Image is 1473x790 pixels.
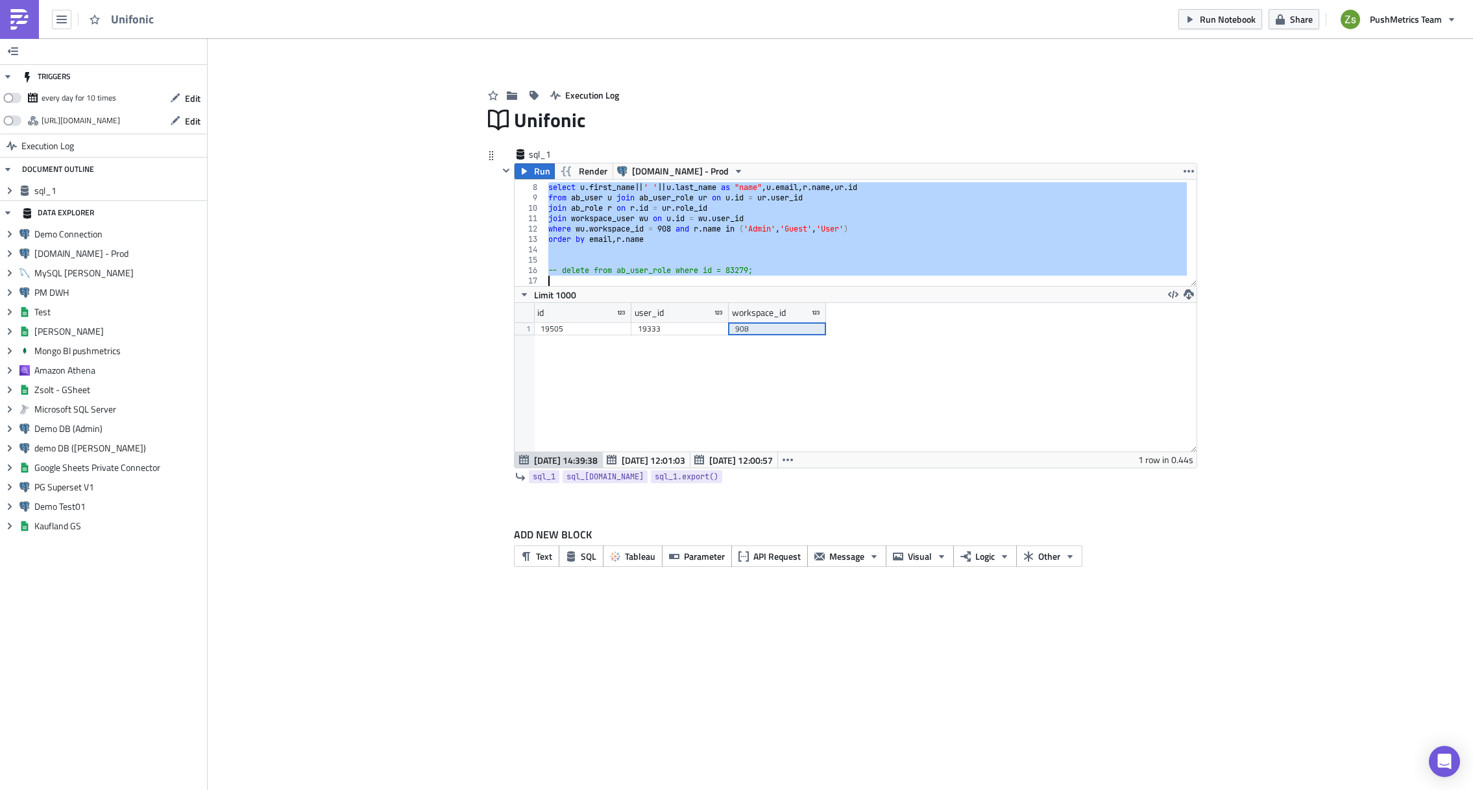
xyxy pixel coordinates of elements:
span: SQL [581,549,596,563]
span: Run [534,163,550,179]
button: API Request [731,545,808,567]
div: https://pushmetrics.io/api/v1/report/ZdLn17Nr5V/webhook?token=cb5e5eb7795345a68f82eca806848cd1 [42,111,120,130]
button: [DOMAIN_NAME] - Prod [613,163,748,179]
span: Edit [185,114,201,128]
span: [DATE] 12:01:03 [622,453,685,467]
span: Parameter [684,549,725,563]
label: ADD NEW BLOCK [514,527,1197,542]
div: every day for 10 times [42,88,116,108]
a: sql_1 [529,470,559,483]
span: Unifonic [514,108,587,132]
span: sql_1 [34,185,204,197]
a: sql_[DOMAIN_NAME] [563,470,648,483]
span: Execution Log [21,134,74,158]
button: Other [1016,545,1082,567]
span: [DATE] 12:00:57 [709,453,773,467]
span: [PERSON_NAME] [34,326,204,337]
button: Render [554,163,613,179]
div: user_id [635,303,664,322]
span: Execution Log [565,88,619,102]
button: Hide content [498,163,514,178]
button: Edit [164,111,207,131]
span: Google Sheets Private Connector [34,462,204,473]
span: Text [536,549,552,563]
div: id [537,303,544,322]
span: API Request [753,549,801,563]
span: sql_[DOMAIN_NAME] [566,470,644,483]
span: Microsoft SQL Server [34,403,204,415]
button: Text [514,545,559,567]
img: Avatar [1339,8,1361,30]
span: sql_1 [529,148,581,161]
span: Run Notebook [1200,12,1256,26]
button: Parameter [662,545,732,567]
img: PushMetrics [9,9,30,30]
button: Logic [953,545,1017,567]
button: SQL [559,545,603,567]
div: Open Intercom Messenger [1429,746,1460,777]
button: PushMetrics Team [1333,5,1463,34]
div: 19505 [541,322,625,335]
div: 17 [515,276,546,286]
div: workspace_id [732,303,786,322]
span: PushMetrics Team [1370,12,1442,26]
span: Edit [185,91,201,105]
span: Render [579,163,607,179]
div: 16 [515,265,546,276]
span: MySQL [PERSON_NAME] [34,267,204,279]
span: [DOMAIN_NAME] - Prod [34,248,204,259]
div: TRIGGERS [22,65,71,88]
button: Visual [886,545,954,567]
span: Share [1290,12,1313,26]
button: Run Notebook [1178,9,1262,29]
span: PM DWH [34,287,204,298]
button: Message [807,545,886,567]
div: 10 [515,203,546,213]
div: 15 [515,255,546,265]
span: Test [34,306,204,318]
span: Message [829,549,864,563]
div: DOCUMENT OUTLINE [22,158,94,181]
span: Demo Connection [34,228,204,240]
div: 19333 [638,322,722,335]
button: Execution Log [544,85,626,105]
span: [DOMAIN_NAME] - Prod [632,163,729,179]
span: Amazon Athena [34,365,204,376]
span: Unifonic [111,12,163,27]
div: 14 [515,245,546,255]
button: Tableau [603,545,663,567]
span: Other [1038,549,1060,563]
button: Share [1269,9,1319,29]
div: 12 [515,224,546,234]
span: Limit 1000 [534,288,576,302]
button: Limit 1000 [515,287,581,302]
span: Demo Test01 [34,501,204,512]
span: sql_1 [533,470,555,483]
div: DATA EXPLORER [22,201,94,224]
div: 9 [515,193,546,203]
button: [DATE] 12:00:57 [690,452,778,468]
span: Kaufland GS [34,520,204,532]
div: 11 [515,213,546,224]
span: sql_1.export() [655,470,718,483]
span: PG Superset V1 [34,481,204,493]
div: 8 [515,182,546,193]
a: sql_1.export() [651,470,722,483]
button: Edit [164,88,207,108]
span: Mongo BI pushmetrics [34,345,204,357]
div: 13 [515,234,546,245]
span: Demo DB (Admin) [34,423,204,435]
button: [DATE] 12:01:03 [602,452,690,468]
div: 908 [735,322,820,335]
button: Run [515,163,555,179]
span: Zsolt - GSheet [34,384,204,396]
button: [DATE] 14:39:38 [515,452,603,468]
span: Logic [975,549,995,563]
span: demo DB ([PERSON_NAME]) [34,442,204,454]
div: 1 row in 0.44s [1138,452,1193,468]
span: [DATE] 14:39:38 [534,453,598,467]
span: Tableau [625,549,655,563]
span: Visual [908,549,932,563]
